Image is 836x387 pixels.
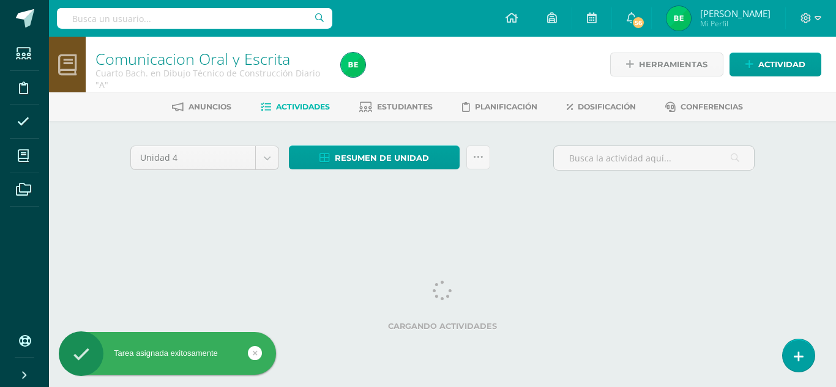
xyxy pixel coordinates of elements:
[462,97,537,117] a: Planificación
[666,6,691,31] img: f7106a063b35fc0c9083a10b44e430d1.png
[131,146,278,169] a: Unidad 4
[567,97,636,117] a: Dosificación
[730,53,821,76] a: Actividad
[700,18,771,29] span: Mi Perfil
[95,50,326,67] h1: Comunicacion Oral y Escrita
[95,48,290,69] a: Comunicacion Oral y Escrita
[335,147,429,169] span: Resumen de unidad
[130,322,755,331] label: Cargando actividades
[475,102,537,111] span: Planificación
[59,348,276,359] div: Tarea asignada exitosamente
[57,8,332,29] input: Busca un usuario...
[261,97,330,117] a: Actividades
[681,102,743,111] span: Conferencias
[377,102,433,111] span: Estudiantes
[95,67,326,90] div: Cuarto Bach. en Dibujo Técnico de Construcción Diario 'A'
[276,102,330,111] span: Actividades
[700,7,771,20] span: [PERSON_NAME]
[554,146,754,170] input: Busca la actividad aquí...
[632,16,645,29] span: 56
[578,102,636,111] span: Dosificación
[758,53,805,76] span: Actividad
[289,146,460,169] a: Resumen de unidad
[610,53,723,76] a: Herramientas
[359,97,433,117] a: Estudiantes
[188,102,231,111] span: Anuncios
[140,146,246,169] span: Unidad 4
[172,97,231,117] a: Anuncios
[341,53,365,77] img: f7106a063b35fc0c9083a10b44e430d1.png
[639,53,707,76] span: Herramientas
[665,97,743,117] a: Conferencias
